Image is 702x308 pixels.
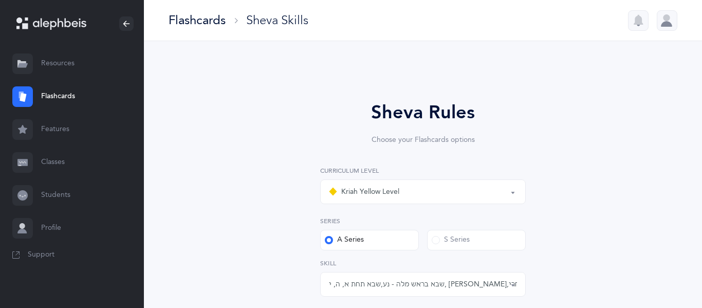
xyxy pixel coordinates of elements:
[246,12,308,29] div: Sheva Skills
[432,235,470,245] div: S Series
[325,235,364,245] div: A Series
[291,99,555,126] div: Sheva Rules
[320,216,526,226] label: Series
[291,135,555,146] div: Choose your Flashcards options
[169,12,226,29] div: Flashcards
[320,166,526,175] label: Curriculum Level
[329,186,399,198] div: Kriah Yellow Level
[320,179,526,204] button: Kriah Yellow Level
[320,272,526,297] button: שבא בראש מלה - נע, שבא תחת א, ה, י, ע - נח, שבא אחרי שורוק בראש מילה, שני שבאים רצופים - נח,נע, ש...
[320,259,526,268] label: Skill
[28,250,54,260] span: Support
[329,279,517,290] div: שבא בראש מלה - נע , שבא תחת א, ה, י, [PERSON_NAME] , שבא אחרי [PERSON_NAME] בראש מילה , שני שבאים...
